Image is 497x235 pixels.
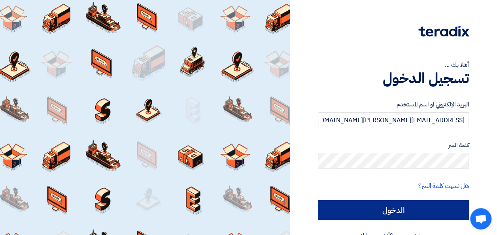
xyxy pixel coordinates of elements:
[470,208,491,229] a: Open chat
[418,181,469,191] a: هل نسيت كلمة السر؟
[318,200,469,220] input: الدخول
[318,141,469,150] label: كلمة السر
[418,26,469,37] img: Teradix logo
[318,100,469,109] label: البريد الإلكتروني او اسم المستخدم
[318,112,469,128] input: أدخل بريد العمل الإلكتروني او اسم المستخدم الخاص بك ...
[318,70,469,87] h1: تسجيل الدخول
[318,60,469,70] div: أهلا بك ...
